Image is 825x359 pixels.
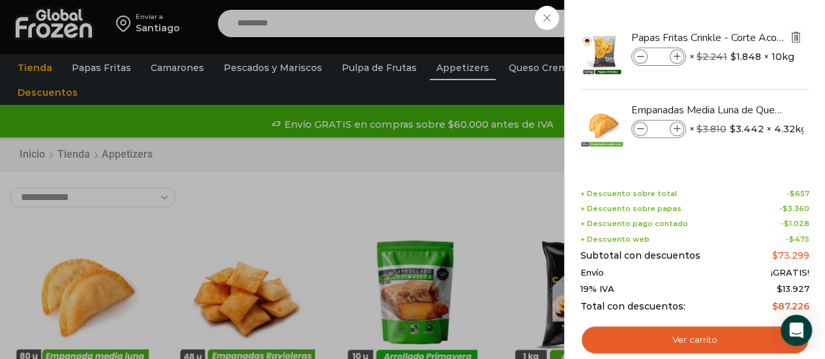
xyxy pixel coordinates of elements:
[580,235,650,244] span: + Descuento web
[580,250,700,261] span: Subtotal con descuentos
[689,48,794,66] span: × × 10kg
[781,315,812,346] div: Open Intercom Messenger
[787,190,809,198] span: -
[697,123,702,135] span: $
[697,123,727,135] bdi: 3.810
[772,300,778,312] span: $
[730,50,761,63] bdi: 1.848
[580,220,688,228] span: + Descuento pago contado
[772,250,809,261] bdi: 73.299
[631,31,787,45] a: Papas Fritas Crinkle - Corte Acordeón - Caja 10 kg
[777,283,809,294] span: 13.927
[789,235,809,244] bdi: 475
[786,235,809,244] span: -
[788,30,803,46] a: Eliminar Papas Fritas Crinkle - Corte Acordeón - Caja 10 kg del carrito
[689,120,807,138] span: × × 4.32kg
[730,50,736,63] span: $
[784,219,789,228] span: $
[781,220,809,228] span: -
[772,250,778,261] span: $
[790,31,802,43] img: Eliminar Papas Fritas Crinkle - Corte Acordeón - Caja 10 kg del carrito
[784,219,809,228] bdi: 1.028
[580,325,809,355] a: Ver carrito
[649,122,668,136] input: Product quantity
[697,51,702,63] span: $
[697,51,727,63] bdi: 2.241
[730,122,736,136] span: $
[580,190,677,198] span: + Descuento sobre total
[790,189,809,198] bdi: 657
[783,204,809,213] bdi: 3.360
[580,205,682,213] span: + Descuento sobre papas
[790,189,795,198] span: $
[730,122,764,136] bdi: 3.442
[580,268,604,278] span: Envío
[631,103,787,117] a: Empanadas Media Luna de Queso - Caja 160 unidades
[779,205,809,213] span: -
[783,204,788,213] span: $
[649,50,668,64] input: Product quantity
[771,268,809,278] span: ¡GRATIS!
[580,301,685,312] span: Total con descuentos:
[772,300,809,312] bdi: 87.226
[789,235,794,244] span: $
[580,284,614,294] span: 19% IVA
[777,283,783,294] span: $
